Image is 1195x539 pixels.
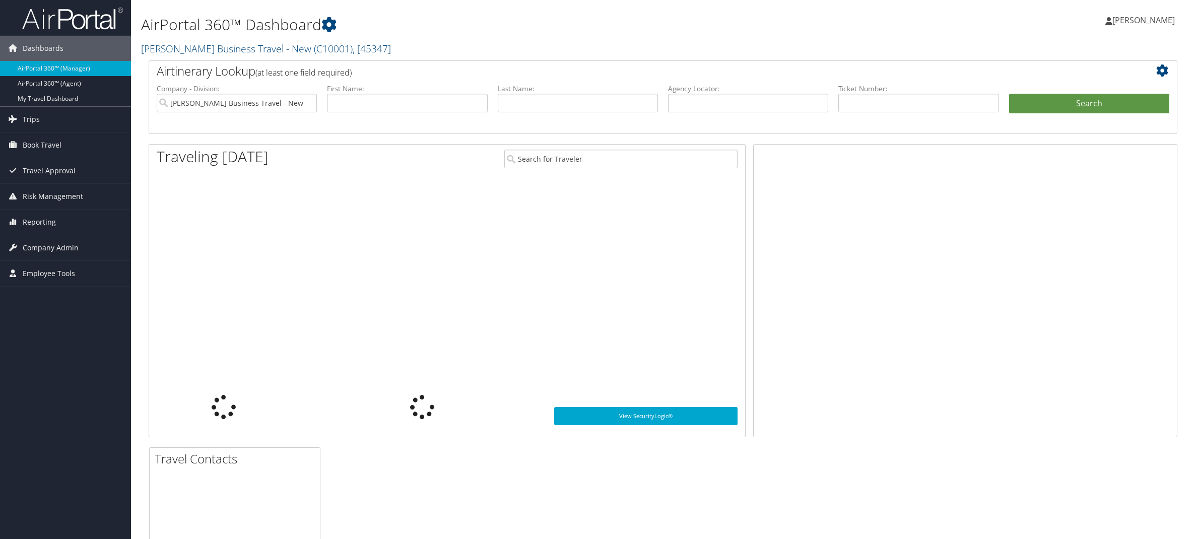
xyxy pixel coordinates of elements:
a: View SecurityLogic® [554,407,738,425]
h1: AirPortal 360™ Dashboard [141,14,837,35]
a: [PERSON_NAME] [1105,5,1185,35]
h2: Travel Contacts [155,450,320,467]
label: First Name: [327,84,487,94]
span: Risk Management [23,184,83,209]
span: , [ 45347 ] [353,42,391,55]
span: Company Admin [23,235,79,260]
h2: Airtinerary Lookup [157,62,1084,80]
span: Reporting [23,210,56,235]
label: Last Name: [498,84,658,94]
span: ( C10001 ) [314,42,353,55]
span: Dashboards [23,36,63,61]
button: Search [1009,94,1169,114]
a: [PERSON_NAME] Business Travel - New [141,42,391,55]
span: Book Travel [23,132,61,158]
span: Employee Tools [23,261,75,286]
span: Trips [23,107,40,132]
span: Travel Approval [23,158,76,183]
img: airportal-logo.png [22,7,123,30]
label: Agency Locator: [668,84,828,94]
label: Ticket Number: [838,84,999,94]
span: (at least one field required) [255,67,352,78]
input: Search for Traveler [504,150,738,168]
span: [PERSON_NAME] [1112,15,1175,26]
h1: Traveling [DATE] [157,146,269,167]
label: Company - Division: [157,84,317,94]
